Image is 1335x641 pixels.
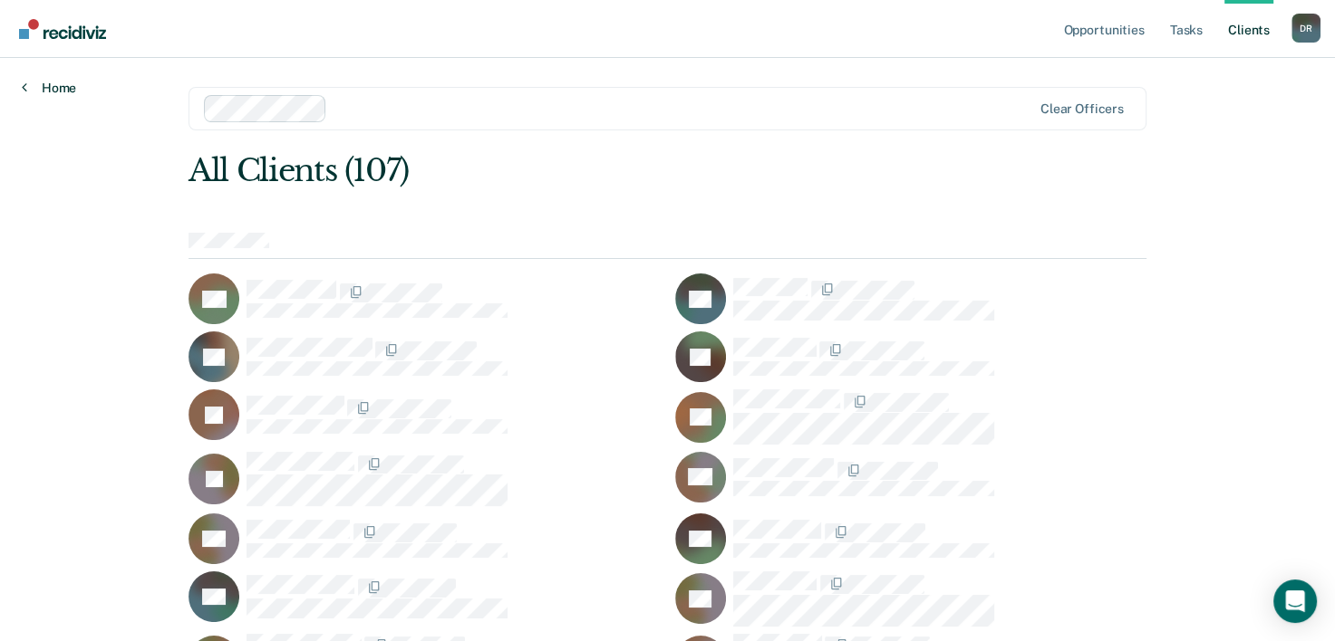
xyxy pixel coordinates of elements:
div: D R [1291,14,1320,43]
button: Profile dropdown button [1291,14,1320,43]
div: Clear officers [1040,101,1124,117]
div: Open Intercom Messenger [1273,579,1317,623]
img: Recidiviz [19,19,106,39]
div: All Clients (107) [189,152,954,189]
a: Home [22,80,76,96]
